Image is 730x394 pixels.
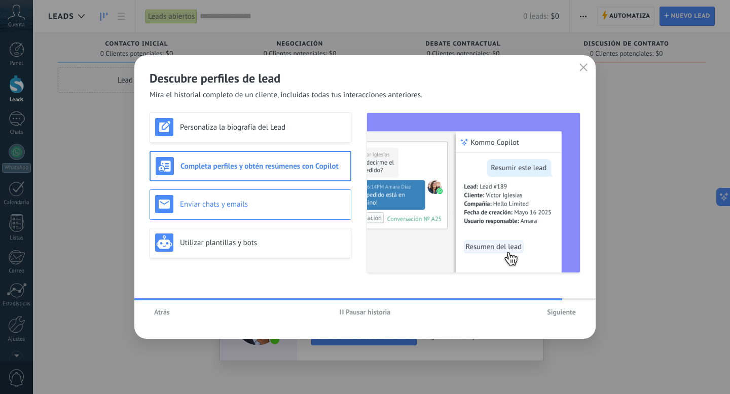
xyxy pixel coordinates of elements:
button: Atrás [150,304,174,320]
span: Mira el historial completo de un cliente, incluidas todas tus interacciones anteriores. [150,90,422,100]
span: Pausar historia [346,308,391,316]
h3: Completa perfiles y obtén resúmenes con Copilot [180,162,345,171]
h3: Personaliza la biografía del Lead [180,123,346,132]
span: Siguiente [547,308,576,316]
h2: Descubre perfiles de lead [150,70,580,86]
span: Atrás [154,308,170,316]
button: Siguiente [542,304,580,320]
h3: Enviar chats y emails [180,200,346,209]
button: Pausar historia [335,304,395,320]
h3: Utilizar plantillas y bots [180,238,346,248]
